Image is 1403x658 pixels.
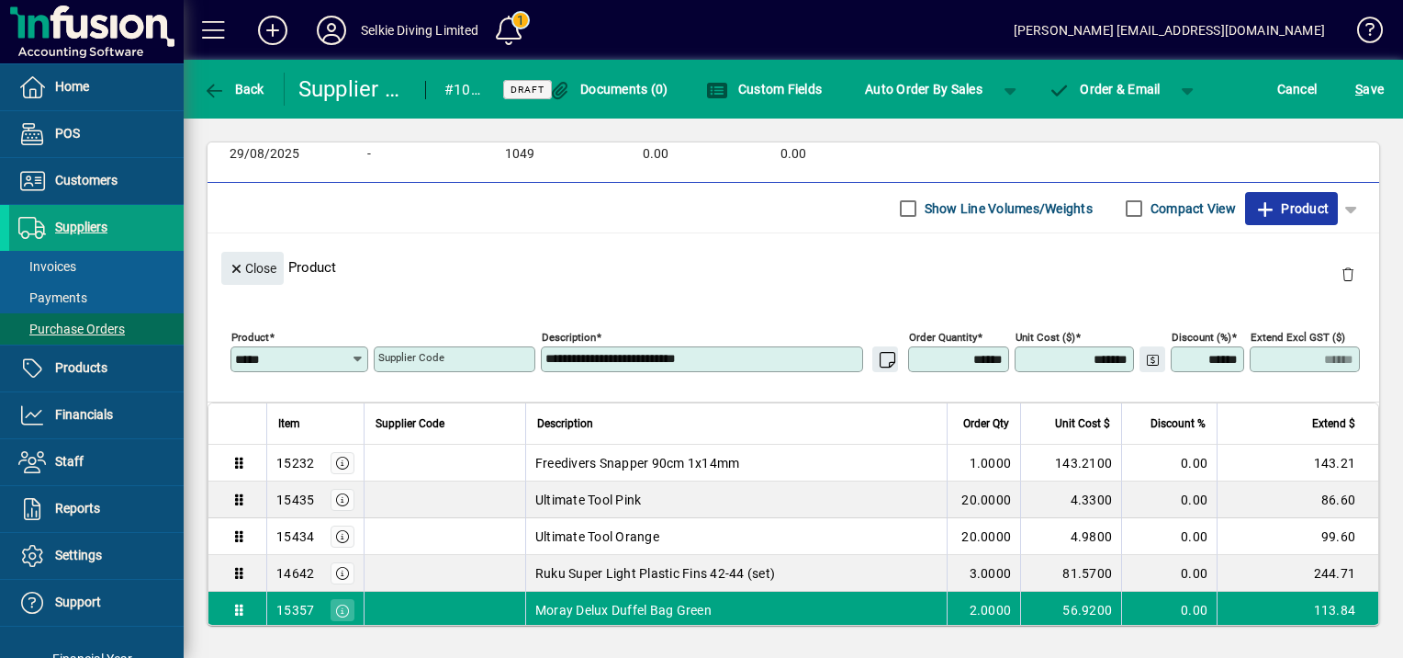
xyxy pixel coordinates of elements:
span: Financials [55,407,113,422]
button: Delete [1326,252,1370,296]
span: Unit Cost $ [1055,414,1110,434]
button: Cancel [1273,73,1322,106]
a: Home [9,64,184,110]
span: Extend $ [1312,414,1355,434]
mat-label: Unit Cost ($) [1016,331,1075,344]
span: Documents (0) [549,82,668,96]
a: Reports [9,486,184,532]
span: Suppliers [55,220,107,234]
span: 1049 [505,147,534,162]
span: Invoices [18,259,76,274]
span: S [1355,82,1363,96]
a: Purchase Orders [9,313,184,345]
div: 15435 [276,491,314,509]
div: 14642 [276,564,314,583]
span: Payments [18,290,87,305]
button: Add [243,14,302,47]
span: Home [55,79,89,94]
span: Staff [55,454,84,469]
a: Settings [9,533,184,579]
mat-label: Discount (%) [1172,331,1231,344]
div: 15232 [276,454,314,472]
span: Item [278,414,300,434]
label: Show Line Volumes/Weights [921,199,1093,218]
mat-label: Extend excl GST ($) [1251,331,1345,344]
span: Supplier Code [376,414,444,434]
div: 15357 [276,601,314,619]
span: Discount % [1150,414,1206,434]
td: 4.9800 [1020,518,1121,555]
span: POS [55,126,80,141]
td: 1.0000 [947,445,1020,482]
td: 81.5700 [1020,555,1121,592]
span: Back [203,82,264,96]
button: Save [1351,73,1388,106]
div: Selkie Diving Limited [361,16,479,45]
span: - [367,147,371,162]
td: 2.0000 [947,592,1020,629]
td: 99.60 [1217,518,1378,555]
span: Order Qty [963,414,1009,434]
span: Order & Email [1049,82,1161,96]
button: Close [221,252,284,285]
span: Product [1254,194,1329,223]
span: Moray Delux Duffel Bag Green [535,601,712,619]
span: Description [537,414,593,434]
td: 0.00 [1121,555,1217,592]
span: Customers [55,173,118,187]
span: Settings [55,548,102,562]
label: Compact View [1147,199,1236,218]
button: Auto Order By Sales [856,73,992,106]
app-page-header-button: Back [184,73,285,106]
mat-label: Product [231,331,269,344]
span: Ruku Super Light Plastic Fins 42-44 (set) [535,564,775,583]
td: 143.2100 [1020,445,1121,482]
div: [PERSON_NAME] [EMAIL_ADDRESS][DOMAIN_NAME] [1014,16,1325,45]
mat-label: Order Quantity [909,331,977,344]
a: Invoices [9,251,184,282]
a: Staff [9,439,184,485]
span: Cancel [1277,74,1318,104]
a: POS [9,111,184,157]
td: 3.0000 [947,555,1020,592]
span: Ultimate Tool Pink [535,491,642,509]
td: 86.60 [1217,482,1378,518]
td: 56.9200 [1020,592,1121,629]
button: Back [198,73,269,106]
td: 244.71 [1217,555,1378,592]
a: Financials [9,392,184,438]
button: Product [1245,192,1338,225]
a: Support [9,580,184,626]
mat-label: Supplier Code [378,351,444,364]
span: Products [55,360,107,375]
div: 15434 [276,528,314,546]
span: Freedivers Snapper 90cm 1x14mm [535,454,740,472]
button: Order & Email [1039,73,1170,106]
td: 20.0000 [947,518,1020,555]
a: Payments [9,282,184,313]
span: Support [55,595,101,609]
td: 0.00 [1121,445,1217,482]
button: Profile [302,14,361,47]
div: Product [208,233,1379,301]
span: Draft [511,84,544,96]
app-page-header-button: Close [217,259,288,276]
div: Supplier Purchase Order [298,74,407,104]
td: 0.00 [1121,518,1217,555]
div: #1049 [444,75,480,105]
span: 0.00 [643,147,668,162]
td: 143.21 [1217,445,1378,482]
span: Close [229,254,276,284]
span: Reports [55,501,100,516]
button: Documents (0) [544,73,673,106]
a: Products [9,346,184,391]
span: 29/08/2025 [230,147,299,162]
span: 0.00 [780,147,806,162]
app-page-header-button: Delete [1326,266,1370,282]
span: Custom Fields [706,82,822,96]
a: Customers [9,158,184,204]
td: 0.00 [1121,592,1217,629]
span: Purchase Orders [18,322,125,336]
span: Ultimate Tool Orange [535,528,659,546]
td: 0.00 [1121,482,1217,518]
